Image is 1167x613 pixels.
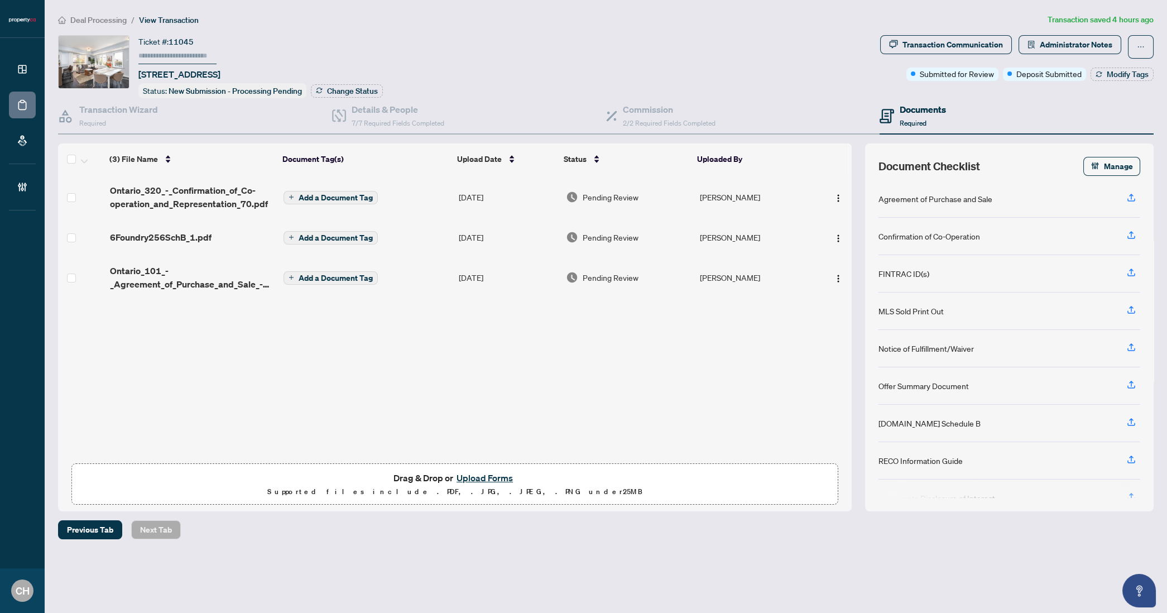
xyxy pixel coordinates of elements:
button: Logo [829,269,847,286]
span: plus [289,194,294,200]
span: Drag & Drop or [393,471,516,485]
img: Document Status [566,271,578,284]
th: Uploaded By [693,143,810,175]
span: Required [900,119,926,127]
button: Manage [1083,157,1140,176]
li: / [131,13,135,26]
button: Logo [829,228,847,246]
span: Drag & Drop orUpload FormsSupported files include .PDF, .JPG, .JPEG, .PNG under25MB [72,464,838,505]
h4: Commission [623,103,715,116]
div: RECO Information Guide [878,454,963,467]
div: FINTRAC ID(s) [878,267,929,280]
h4: Details & People [352,103,444,116]
div: Confirmation of Co-Operation [878,230,980,242]
th: Document Tag(s) [278,143,453,175]
span: Document Checklist [878,159,980,174]
button: Add a Document Tag [284,270,378,285]
img: Logo [834,194,843,203]
span: Submitted for Review [920,68,994,80]
span: Status [564,153,587,165]
button: Modify Tags [1091,68,1154,81]
button: Add a Document Tag [284,230,378,245]
button: Add a Document Tag [284,190,378,204]
span: solution [1027,41,1035,49]
td: [PERSON_NAME] [695,175,814,219]
span: Ontario_101_-_Agreement_of_Purchase_and_Sale_-_Condominium_Resale_29.pdf [110,264,275,291]
h4: Transaction Wizard [79,103,158,116]
h4: Documents [900,103,946,116]
span: Modify Tags [1107,70,1149,78]
div: [DOMAIN_NAME] Schedule B [878,417,981,429]
th: Status [559,143,693,175]
th: Upload Date [453,143,559,175]
span: Deal Processing [70,15,127,25]
div: Notice of Fulfillment/Waiver [878,342,974,355]
img: logo [9,17,36,23]
button: Next Tab [131,520,181,539]
button: Add a Document Tag [284,231,378,245]
span: Previous Tab [67,521,113,539]
img: Document Status [566,191,578,203]
span: [STREET_ADDRESS] [138,68,220,81]
article: Transaction saved 4 hours ago [1048,13,1154,26]
span: 6Foundry256SchB_1.pdf [110,231,212,244]
span: Required [79,119,106,127]
img: Logo [834,274,843,283]
button: Add a Document Tag [284,191,378,204]
span: CH [16,583,30,598]
span: 2/2 Required Fields Completed [623,119,715,127]
button: Transaction Communication [880,35,1012,54]
button: Add a Document Tag [284,271,378,285]
td: [DATE] [454,255,561,300]
div: Status: [138,83,306,98]
span: Administrator Notes [1040,36,1112,54]
td: [PERSON_NAME] [695,219,814,255]
span: 11045 [169,37,194,47]
span: 7/7 Required Fields Completed [352,119,444,127]
div: MLS Sold Print Out [878,305,944,317]
div: Offer Summary Document [878,380,969,392]
p: Supported files include .PDF, .JPG, .JPEG, .PNG under 25 MB [79,485,831,499]
button: Logo [829,188,847,206]
button: Change Status [311,84,383,98]
td: [DATE] [454,219,561,255]
span: Pending Review [583,191,638,203]
span: Add a Document Tag [299,274,373,282]
img: Logo [834,234,843,243]
img: Document Status [566,231,578,243]
div: Ticket #: [138,35,194,48]
span: New Submission - Processing Pending [169,86,302,96]
td: [PERSON_NAME] [695,255,814,300]
th: (3) File Name [105,143,278,175]
button: Upload Forms [453,471,516,485]
span: Ontario_320_-_Confirmation_of_Co-operation_and_Representation_70.pdf [110,184,275,210]
span: Deposit Submitted [1016,68,1082,80]
span: (3) File Name [109,153,158,165]
span: Add a Document Tag [299,194,373,202]
span: Change Status [327,87,378,95]
td: [DATE] [454,175,561,219]
span: ellipsis [1137,43,1145,51]
span: Manage [1104,157,1133,175]
span: plus [289,275,294,280]
button: Open asap [1122,574,1156,607]
span: home [58,16,66,24]
span: View Transaction [139,15,199,25]
div: Transaction Communication [902,36,1003,54]
button: Administrator Notes [1019,35,1121,54]
div: Agreement of Purchase and Sale [878,193,992,205]
button: Previous Tab [58,520,122,539]
img: IMG-W12418047_1.jpg [59,36,129,88]
span: Pending Review [583,231,638,243]
span: Upload Date [457,153,502,165]
span: plus [289,234,294,240]
span: Add a Document Tag [299,234,373,242]
span: Pending Review [583,271,638,284]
